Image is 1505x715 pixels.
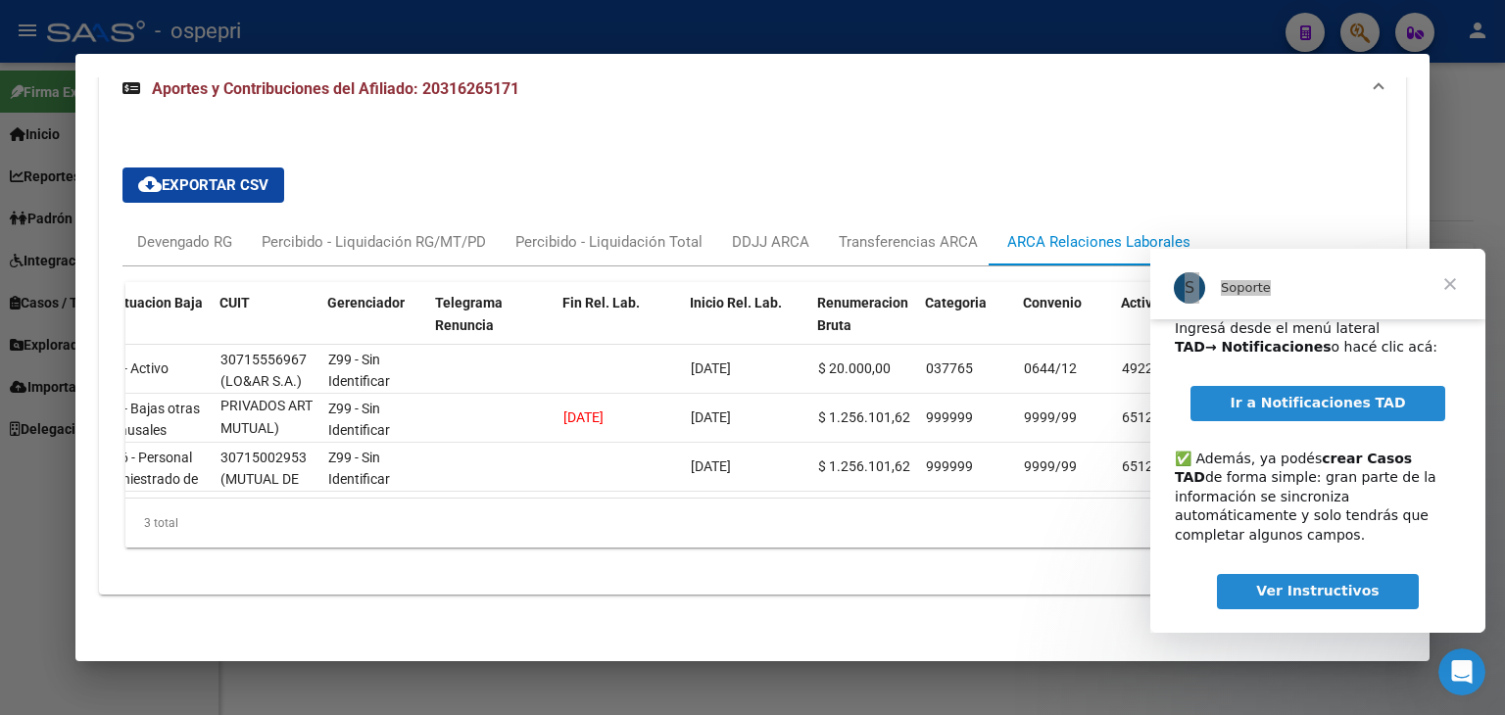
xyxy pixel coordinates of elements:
[917,282,1015,368] datatable-header-cell: Categoria
[220,447,307,469] div: 30715002953
[555,282,682,368] datatable-header-cell: Fin Rel. Lab.
[691,360,731,376] span: [DATE]
[435,295,503,333] span: Telegrama Renuncia
[839,231,978,253] div: Transferencias ARCA
[1024,458,1077,474] span: 9999/99
[328,401,390,439] span: Z99 - Sin Identificar
[818,360,891,376] span: $ 20.000,00
[220,471,313,598] span: (MUTUAL DE EMPLEADOS Y OBREROS PETROLEROS PRIVADOS ART MUTUAL)
[691,409,731,425] span: [DATE]
[319,282,427,368] datatable-header-cell: Gerenciador
[112,295,203,310] span: Situacion Baja
[113,401,200,439] span: 2 - Bajas otras causales
[1024,360,1077,376] span: 0644/12
[563,409,604,425] span: [DATE]
[1024,409,1077,425] span: 9999/99
[1122,409,1169,425] span: 651210
[1007,231,1190,253] div: ARCA Relaciones Laborales
[562,295,640,310] span: Fin Rel. Lab.
[113,360,169,376] span: 1 - Activo
[152,79,519,98] span: Aportes y Contribuciones del Afiliado: 20316265171
[515,231,703,253] div: Percibido - Liquidación Total
[690,295,782,310] span: Inicio Rel. Lab.
[1122,458,1169,474] span: 651210
[104,282,212,368] datatable-header-cell: Situacion Baja
[1122,360,1169,376] span: 492290
[220,349,307,371] div: 30715556967
[24,369,311,407] div: ​
[732,231,809,253] div: DDJJ ARCA
[926,409,973,425] span: 999999
[1015,282,1113,368] datatable-header-cell: Convenio
[809,282,917,368] datatable-header-cell: Renumeracion Bruta
[262,231,486,253] div: Percibido - Liquidación RG/MT/PD
[125,499,1380,548] div: 3 total
[122,167,284,203] button: Exportar CSV
[926,458,973,474] span: 999999
[99,120,1406,595] div: Aportes y Contribuciones del Afiliado: 20316265171
[138,172,162,196] mat-icon: cloud_download
[926,360,973,376] span: 037765
[220,373,302,389] span: (LO&AR S.A.)
[327,295,405,310] span: Gerenciador
[1438,648,1485,695] iframe: Intercom live chat
[1121,295,1180,310] span: Actividad
[818,409,910,425] span: $ 1.256.101,62
[138,176,268,194] span: Exportar CSV
[818,458,910,474] span: $ 1.256.101,62
[1150,249,1485,633] iframe: Intercom live chat mensaje
[137,231,232,253] div: Devengado RG
[1023,295,1082,310] span: Convenio
[328,352,390,390] span: Z99 - Sin Identificar
[219,295,250,310] span: CUIT
[99,58,1406,120] mat-expansion-panel-header: Aportes y Contribuciones del Afiliado: 20316265171
[1113,282,1211,368] datatable-header-cell: Actividad
[817,295,908,333] span: Renumeracion Bruta
[691,458,731,474] span: [DATE]
[328,450,390,488] span: Z99 - Sin Identificar
[427,282,555,368] datatable-header-cell: Telegrama Renuncia
[925,295,987,310] span: Categoria
[682,282,809,368] datatable-header-cell: Inicio Rel. Lab.
[113,450,198,510] span: 16 - Personal siniestrado de terceros
[212,282,319,368] datatable-header-cell: CUIT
